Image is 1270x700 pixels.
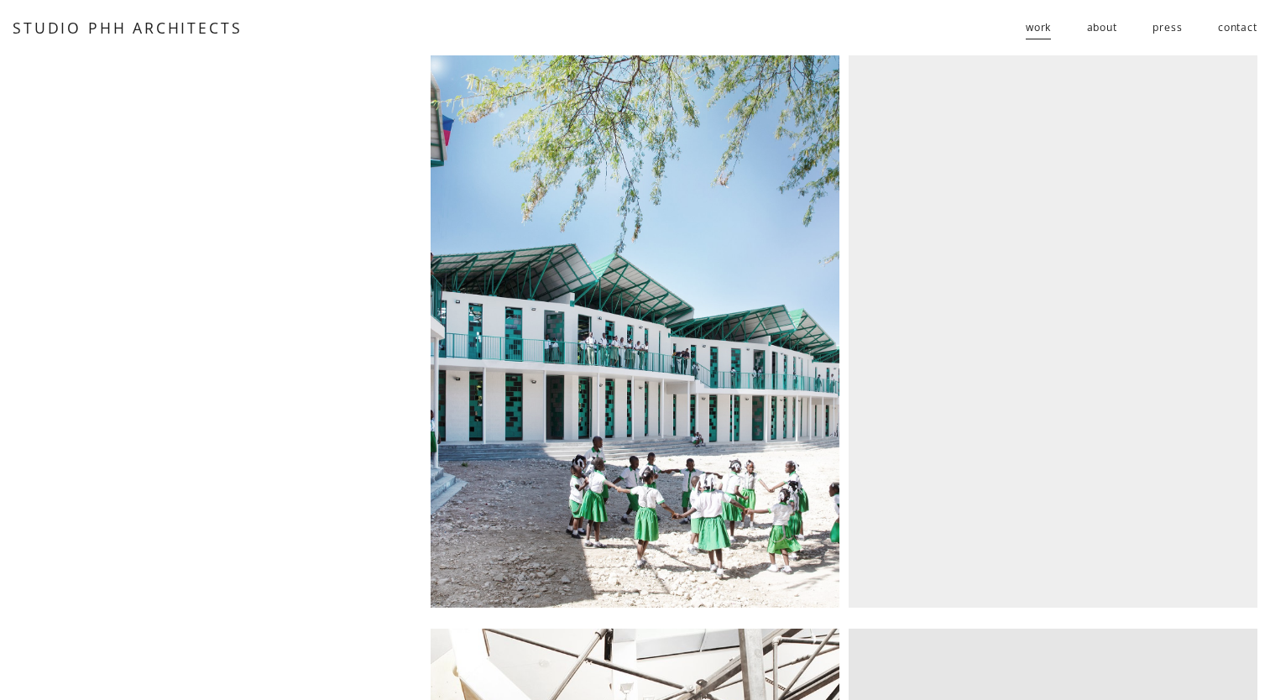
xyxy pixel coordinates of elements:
[1152,14,1182,42] a: press
[1087,14,1117,42] a: about
[1026,14,1051,42] a: folder dropdown
[13,18,242,38] a: STUDIO PHH ARCHITECTS
[1026,15,1051,40] span: work
[1218,14,1257,42] a: contact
